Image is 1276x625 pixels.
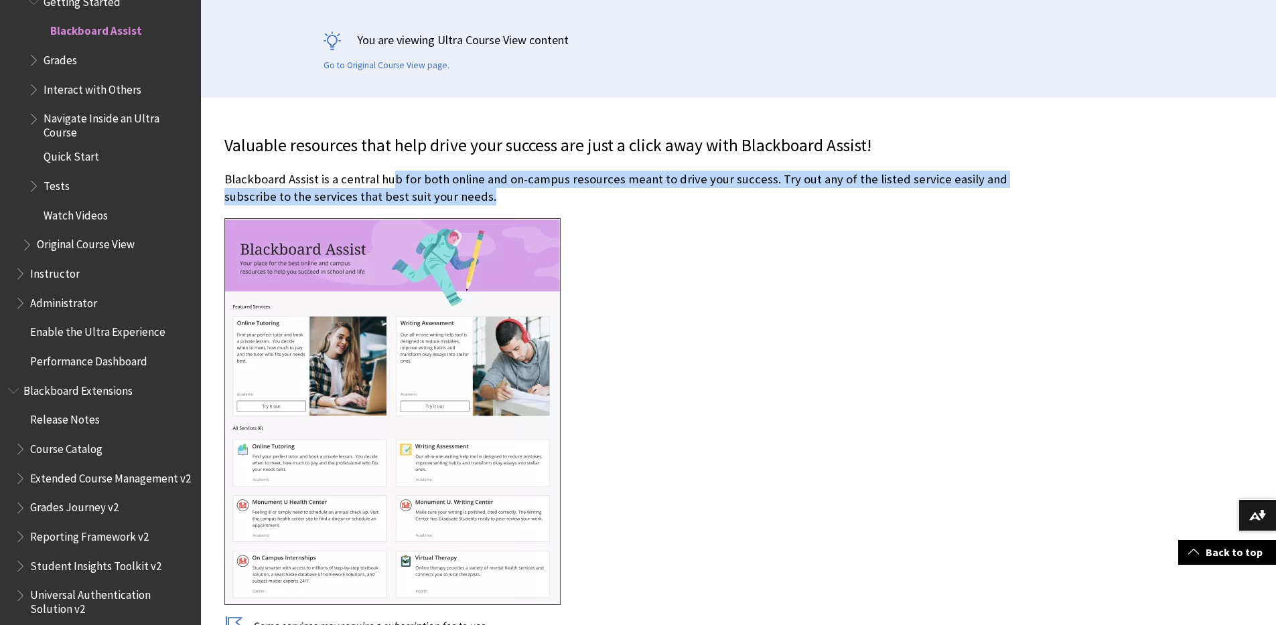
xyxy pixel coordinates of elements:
[30,262,80,280] span: Instructor
[30,555,161,573] span: Student Insights Toolkit v2
[44,49,77,67] span: Grades
[30,584,192,616] span: Universal Authentication Solution v2
[44,108,192,139] span: Navigate Inside an Ultra Course
[30,292,97,310] span: Administrator
[30,525,149,543] span: Reporting Framework v2
[8,379,193,616] nav: Book outline for Blackboard Extensions
[224,218,561,605] img: Screenshot of Blackboard Assist Page
[224,134,1055,158] p: Valuable resources that help drive your success are just a click away with Blackboard Assist!
[30,467,191,485] span: Extended Course Management v2
[44,175,70,193] span: Tests
[1178,540,1276,565] a: Back to top
[30,321,165,339] span: Enable the Ultra Experience
[37,234,135,252] span: Original Course View
[30,350,147,368] span: Performance Dashboard
[324,60,449,72] a: Go to Original Course View page.
[44,78,141,96] span: Interact with Others
[44,146,99,164] span: Quick Start
[30,497,119,515] span: Grades Journey v2
[50,20,142,38] span: Blackboard Assist
[23,379,133,397] span: Blackboard Extensions
[30,438,102,456] span: Course Catalog
[324,31,1154,48] p: You are viewing Ultra Course View content
[44,204,108,222] span: Watch Videos
[224,171,1055,205] p: Blackboard Assist is a central hub for both online and on-campus resources meant to drive your su...
[30,409,100,427] span: Release Notes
